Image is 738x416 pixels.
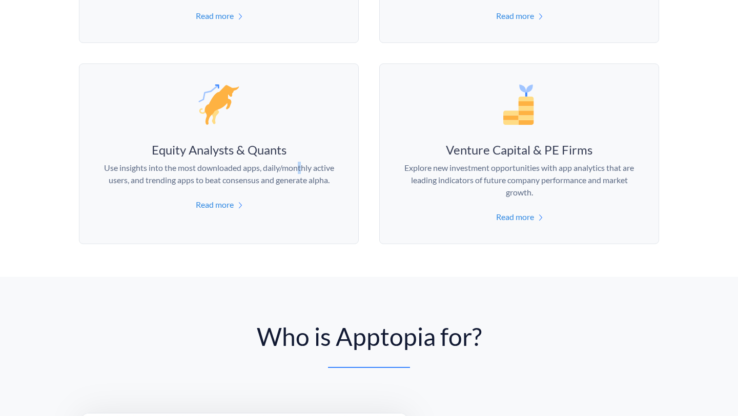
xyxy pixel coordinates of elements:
a: Read more [496,212,542,222]
p: Explore new investment opportunities with app analytics that are leading indicators of future com... [400,162,638,199]
a: Read more [196,200,242,209]
a: Read more [496,11,542,20]
p: Who is Apptopia for? [61,322,676,352]
img: Products%20Image_Ad-2.svg [198,84,239,125]
p: Use insights into the most downloaded apps, daily/monthly active users, and trending apps to beat... [100,162,338,186]
img: Products%20Image_Ad-3.svg [499,84,540,125]
a: Read more [196,11,242,20]
p: Equity Analysts & Quants [100,142,338,162]
p: Venture Capital & PE Firms [400,142,638,162]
